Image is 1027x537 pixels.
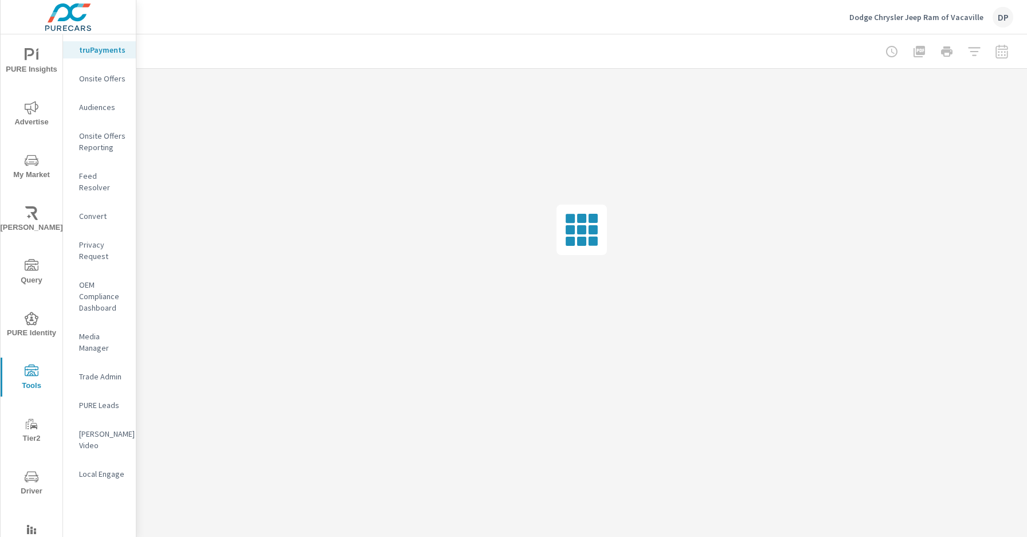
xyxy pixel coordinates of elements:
div: Audiences [63,99,136,116]
p: Media Manager [79,331,127,354]
div: truPayments [63,41,136,58]
span: [PERSON_NAME] [4,206,59,234]
div: DP [993,7,1013,28]
span: My Market [4,154,59,182]
span: Tools [4,364,59,393]
div: Privacy Request [63,236,136,265]
div: PURE Leads [63,397,136,414]
div: Convert [63,207,136,225]
p: Audiences [79,101,127,113]
p: [PERSON_NAME] Video [79,428,127,451]
span: PURE Insights [4,48,59,76]
div: Onsite Offers [63,70,136,87]
div: OEM Compliance Dashboard [63,276,136,316]
div: Onsite Offers Reporting [63,127,136,156]
p: Convert [79,210,127,222]
span: Tier2 [4,417,59,445]
div: Local Engage [63,465,136,483]
span: Advertise [4,101,59,129]
p: Trade Admin [79,371,127,382]
div: Feed Resolver [63,167,136,196]
p: Privacy Request [79,239,127,262]
div: Trade Admin [63,368,136,385]
div: [PERSON_NAME] Video [63,425,136,454]
p: Onsite Offers [79,73,127,84]
p: PURE Leads [79,399,127,411]
p: Onsite Offers Reporting [79,130,127,153]
p: Dodge Chrysler Jeep Ram of Vacaville [849,12,983,22]
p: OEM Compliance Dashboard [79,279,127,313]
span: Driver [4,470,59,498]
p: truPayments [79,44,127,56]
span: Query [4,259,59,287]
div: Media Manager [63,328,136,356]
span: PURE Identity [4,312,59,340]
p: Feed Resolver [79,170,127,193]
p: Local Engage [79,468,127,480]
